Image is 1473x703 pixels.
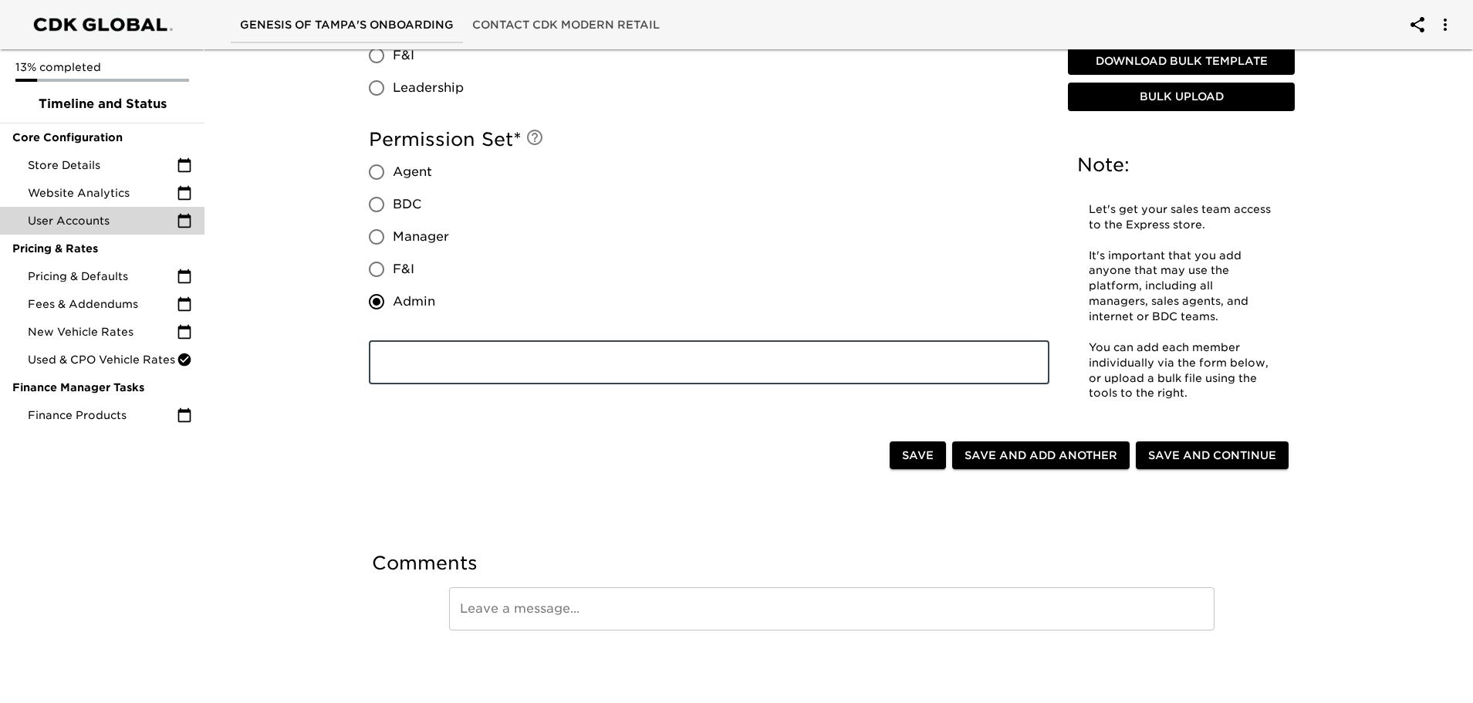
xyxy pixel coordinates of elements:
span: Save [902,446,934,465]
span: Contact CDK Modern Retail [472,15,660,35]
button: Save [890,441,946,470]
h5: Comments [372,551,1292,576]
span: Finance Products [28,407,177,423]
h5: Permission Set [369,127,1049,152]
span: Bulk Upload [1074,87,1289,106]
span: Genesis of Tampa's Onboarding [240,15,454,35]
span: Pricing & Rates [12,241,192,256]
span: Finance Manager Tasks [12,380,192,395]
span: Pricing & Defaults [28,269,177,284]
span: Admin [393,292,435,311]
span: Download Bulk Template [1074,52,1289,71]
span: Website Analytics [28,185,177,201]
span: Save and Continue [1148,446,1276,465]
span: F&I [393,260,414,279]
p: 13% completed [15,59,189,75]
span: Manager [393,228,449,246]
button: Save and Add Another [952,441,1130,470]
span: Used & CPO Vehicle Rates [28,352,177,367]
p: You can add each member individually via the form below, or upload a bulk file using the tools to... [1089,340,1274,401]
span: Save and Add Another [965,446,1117,465]
span: Timeline and Status [12,95,192,113]
span: Leadership [393,79,464,97]
span: BDC [393,195,421,214]
span: Core Configuration [12,130,192,145]
button: Bulk Upload [1068,83,1295,111]
button: Save and Continue [1136,441,1289,470]
span: Agent [393,163,432,181]
span: User Accounts [28,213,177,228]
button: account of current user [1399,6,1436,43]
p: It's important that you add anyone that may use the platform, including all managers, sales agent... [1089,248,1274,324]
h5: Note: [1077,153,1285,177]
span: New Vehicle Rates [28,324,177,340]
span: Fees & Addendums [28,296,177,312]
span: F&I [393,46,414,65]
span: Store Details [28,157,177,173]
button: account of current user [1427,6,1464,43]
button: Download Bulk Template [1068,47,1295,76]
p: Let's get your sales team access to the Express store. [1089,202,1274,233]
